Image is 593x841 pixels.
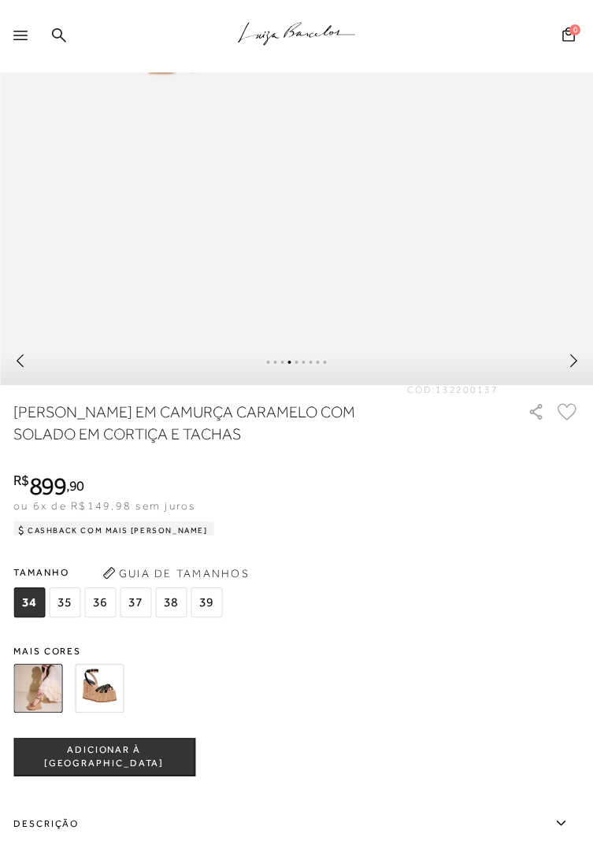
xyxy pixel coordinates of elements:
span: ou 6x de R$149,98 sem juros [13,499,195,512]
span: 899 [29,472,66,500]
span: 36 [84,587,116,617]
button: ADICIONAR À [GEOGRAPHIC_DATA] [13,738,195,776]
img: SANDÁLIA ANABELA EM CAMURÇA PRETO COM SOLADO EM CORTIÇA E TACHAS [75,664,124,713]
span: 90 [69,477,84,494]
button: 0 [558,26,580,47]
span: ADICIONAR À [GEOGRAPHIC_DATA] [14,743,194,771]
div: Cashback com Mais [PERSON_NAME] [13,521,214,540]
span: 35 [49,587,80,617]
span: 39 [191,587,222,617]
span: 0 [569,24,580,35]
span: 34 [13,587,45,617]
h1: [PERSON_NAME] EM CAMURÇA CARAMELO COM SOLADO EM CORTIÇA E TACHAS [13,401,368,445]
img: SANDÁLIA ANABELA EM CAMURÇA CARAMELO COM SOLADO EM CORTIÇA E TACHAS [13,664,62,713]
i: , [66,479,84,493]
span: Tamanho [13,561,226,584]
i: R$ [13,473,29,487]
span: 132200137 [435,384,498,395]
span: 38 [155,587,187,617]
span: 37 [120,587,151,617]
div: CÓD: [407,385,498,395]
button: Guia de Tamanhos [97,561,254,586]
